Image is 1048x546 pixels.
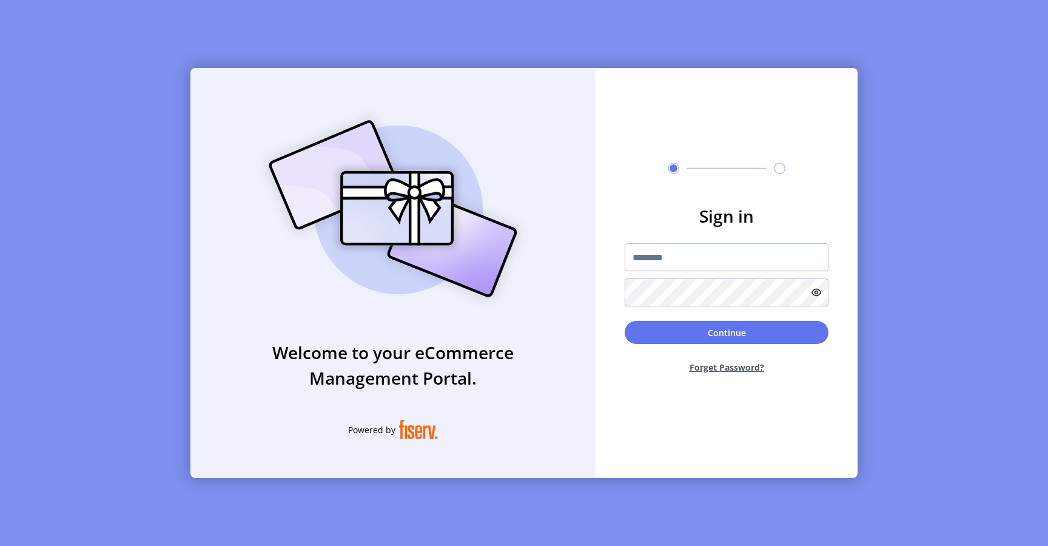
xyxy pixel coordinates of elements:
button: Continue [625,321,828,344]
button: Forget Password? [625,351,828,383]
h3: Welcome to your eCommerce Management Portal. [190,340,596,391]
span: Powered by [348,423,395,436]
img: card_Illustration.svg [250,107,536,311]
h3: Sign in [625,203,828,229]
